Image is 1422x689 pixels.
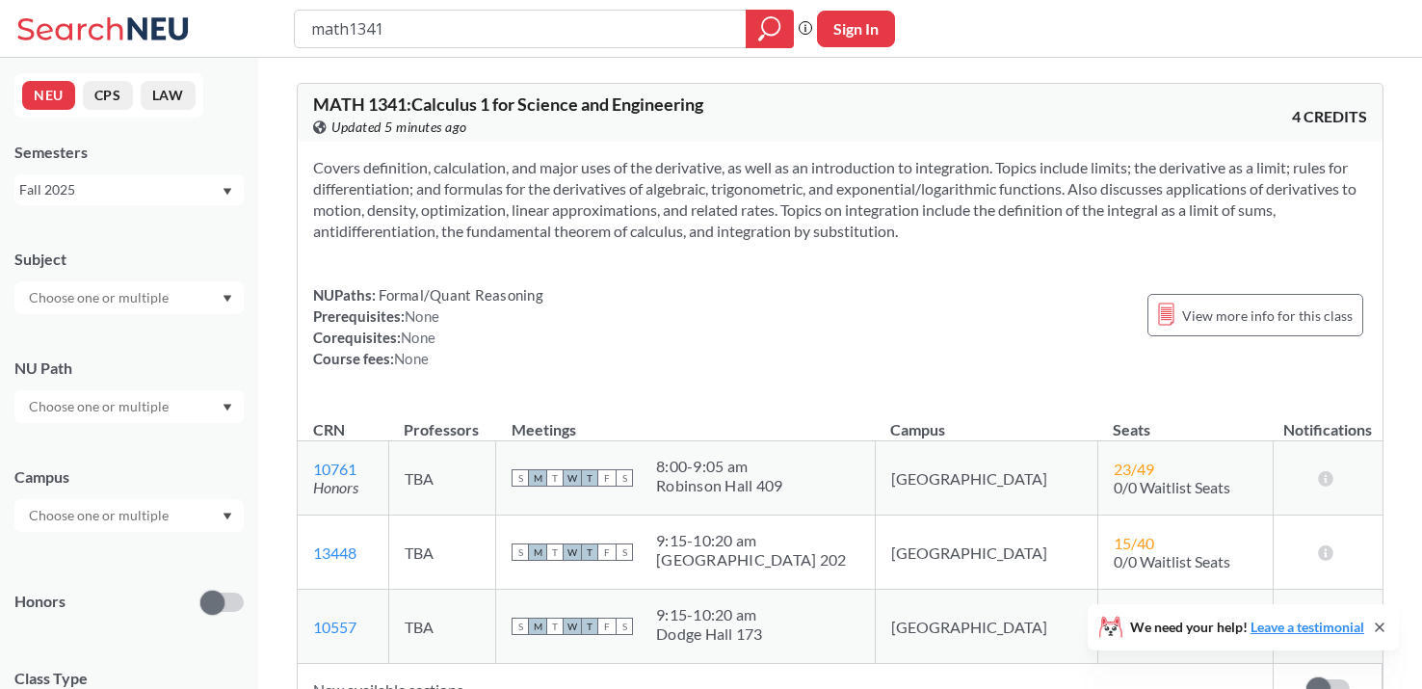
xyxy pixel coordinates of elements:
[14,174,244,205] div: Fall 2025Dropdown arrow
[1292,106,1367,127] span: 4 CREDITS
[875,516,1097,590] td: [GEOGRAPHIC_DATA]
[223,513,232,520] svg: Dropdown arrow
[512,618,529,635] span: S
[656,605,763,624] div: 9:15 - 10:20 am
[313,157,1367,242] section: Covers definition, calculation, and major uses of the derivative, as well as an introduction to i...
[746,10,794,48] div: magnifying glass
[14,591,66,613] p: Honors
[546,469,564,487] span: T
[656,457,782,476] div: 8:00 - 9:05 am
[1114,478,1230,496] span: 0/0 Waitlist Seats
[656,531,846,550] div: 9:15 - 10:20 am
[14,668,244,689] span: Class Type
[656,476,782,495] div: Robinson Hall 409
[598,469,616,487] span: F
[313,460,356,478] a: 10761
[616,543,633,561] span: S
[1097,400,1273,441] th: Seats
[817,11,895,47] button: Sign In
[564,543,581,561] span: W
[141,81,196,110] button: LAW
[1182,304,1353,328] span: View more info for this class
[331,117,467,138] span: Updated 5 minutes ago
[1251,619,1364,635] a: Leave a testimonial
[656,624,763,644] div: Dodge Hall 173
[529,543,546,561] span: M
[313,543,356,562] a: 13448
[394,350,429,367] span: None
[546,618,564,635] span: T
[1130,621,1364,634] span: We need your help!
[388,441,495,516] td: TBA
[1114,552,1230,570] span: 0/0 Waitlist Seats
[512,543,529,561] span: S
[223,295,232,303] svg: Dropdown arrow
[1114,460,1154,478] span: 23 / 49
[564,469,581,487] span: W
[14,358,244,379] div: NU Path
[656,550,846,570] div: [GEOGRAPHIC_DATA] 202
[376,286,543,304] span: Formal/Quant Reasoning
[14,142,244,163] div: Semesters
[405,307,439,325] span: None
[758,15,781,42] svg: magnifying glass
[19,286,181,309] input: Choose one or multiple
[19,504,181,527] input: Choose one or multiple
[14,466,244,488] div: Campus
[512,469,529,487] span: S
[313,478,358,496] i: Honors
[14,390,244,423] div: Dropdown arrow
[875,400,1097,441] th: Campus
[1274,400,1382,441] th: Notifications
[313,93,703,115] span: MATH 1341 : Calculus 1 for Science and Engineering
[546,543,564,561] span: T
[22,81,75,110] button: NEU
[19,179,221,200] div: Fall 2025
[496,400,876,441] th: Meetings
[14,499,244,532] div: Dropdown arrow
[19,395,181,418] input: Choose one or multiple
[875,441,1097,516] td: [GEOGRAPHIC_DATA]
[616,618,633,635] span: S
[875,590,1097,664] td: [GEOGRAPHIC_DATA]
[564,618,581,635] span: W
[313,618,356,636] a: 10557
[581,469,598,487] span: T
[14,281,244,314] div: Dropdown arrow
[83,81,133,110] button: CPS
[223,188,232,196] svg: Dropdown arrow
[313,284,543,369] div: NUPaths: Prerequisites: Corequisites: Course fees:
[598,618,616,635] span: F
[14,249,244,270] div: Subject
[529,469,546,487] span: M
[401,329,435,346] span: None
[309,13,732,45] input: Class, professor, course number, "phrase"
[529,618,546,635] span: M
[388,516,495,590] td: TBA
[1114,534,1154,552] span: 15 / 40
[388,400,495,441] th: Professors
[616,469,633,487] span: S
[388,590,495,664] td: TBA
[313,419,345,440] div: CRN
[598,543,616,561] span: F
[581,543,598,561] span: T
[581,618,598,635] span: T
[223,404,232,411] svg: Dropdown arrow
